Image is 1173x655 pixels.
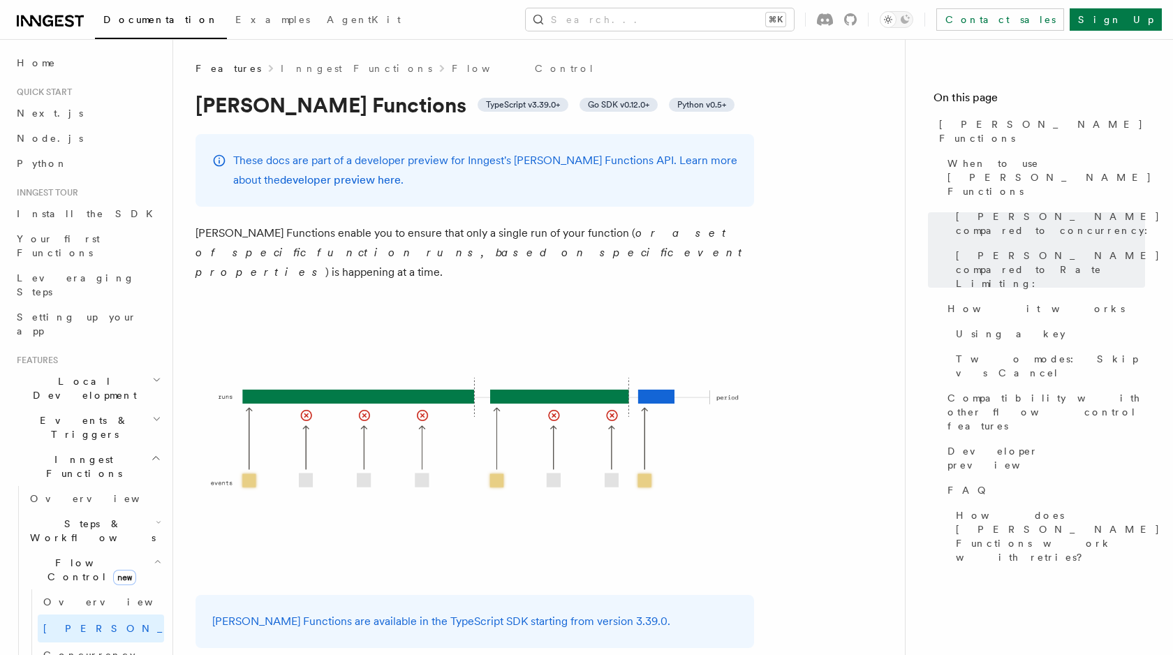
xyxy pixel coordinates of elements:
kbd: ⌘K [766,13,785,27]
p: [PERSON_NAME] Functions enable you to ensure that only a single run of your function ( ) is happe... [195,223,754,282]
a: When to use [PERSON_NAME] Functions [942,151,1145,204]
span: Install the SDK [17,208,161,219]
a: Two modes: Skip vs Cancel [950,346,1145,385]
a: Documentation [95,4,227,39]
span: Steps & Workflows [24,517,156,545]
button: Local Development [11,369,164,408]
p: These docs are part of a developer preview for Inngest's [PERSON_NAME] Functions API. Learn more ... [233,151,737,190]
a: Compatibility with other flow control features [942,385,1145,439]
button: Search...⌘K [526,8,794,31]
a: [PERSON_NAME] [38,614,164,642]
span: Overview [43,596,187,608]
h1: [PERSON_NAME] Functions [195,92,754,117]
a: [PERSON_NAME] compared to concurrency: [950,204,1145,243]
a: FAQ [942,478,1145,503]
span: Next.js [17,108,83,119]
span: Go SDK v0.12.0+ [588,99,649,110]
button: Steps & Workflows [24,511,164,550]
span: Node.js [17,133,83,144]
span: Events & Triggers [11,413,152,441]
a: Contact sales [936,8,1064,31]
span: How does [PERSON_NAME] Functions work with retries? [956,508,1160,564]
span: Developer preview [947,444,1145,472]
span: FAQ [947,483,993,497]
span: Features [195,61,261,75]
span: When to use [PERSON_NAME] Functions [947,156,1152,198]
button: Events & Triggers [11,408,164,447]
a: [PERSON_NAME] Functions [934,112,1145,151]
a: Setting up your app [11,304,164,344]
a: Python [11,151,164,176]
a: AgentKit [318,4,409,38]
a: Next.js [11,101,164,126]
span: Using a key [956,327,1065,341]
span: Setting up your app [17,311,137,337]
a: Overview [38,589,164,614]
p: [PERSON_NAME] Functions are available in the TypeScript SDK starting from version 3.39.0. [212,612,737,631]
a: Flow Control [452,61,595,75]
span: Python v0.5+ [677,99,726,110]
h4: On this page [934,89,1145,112]
a: Node.js [11,126,164,151]
a: Inngest Functions [281,61,432,75]
span: Quick start [11,87,72,98]
a: Developer preview [942,439,1145,478]
span: [PERSON_NAME] compared to concurrency: [956,209,1160,237]
button: Flow Controlnew [24,550,164,589]
a: Sign Up [1070,8,1162,31]
a: How does [PERSON_NAME] Functions work with retries? [950,503,1145,570]
a: Using a key [950,321,1145,346]
span: How it works [947,302,1125,316]
span: Inngest tour [11,187,78,198]
a: Leveraging Steps [11,265,164,304]
a: [PERSON_NAME] compared to Rate Limiting: [950,243,1145,296]
span: Your first Functions [17,233,100,258]
a: Home [11,50,164,75]
span: [PERSON_NAME] compared to Rate Limiting: [956,249,1160,290]
a: Install the SDK [11,201,164,226]
span: Leveraging Steps [17,272,135,297]
span: Features [11,355,58,366]
span: Documentation [103,14,219,25]
span: Examples [235,14,310,25]
span: Inngest Functions [11,452,151,480]
span: Local Development [11,374,152,402]
a: Overview [24,486,164,511]
a: How it works [942,296,1145,321]
span: Compatibility with other flow control features [947,391,1145,433]
span: [PERSON_NAME] [43,623,248,634]
span: TypeScript v3.39.0+ [486,99,560,110]
span: Flow Control [24,556,154,584]
a: developer preview here [280,173,401,186]
button: Inngest Functions [11,447,164,486]
img: Singleton Functions only process one run at a time. [195,299,754,578]
span: [PERSON_NAME] Functions [939,117,1145,145]
span: AgentKit [327,14,401,25]
a: Examples [227,4,318,38]
span: Home [17,56,56,70]
span: Python [17,158,68,169]
span: Overview [30,493,174,504]
span: Two modes: Skip vs Cancel [956,352,1145,380]
button: Toggle dark mode [880,11,913,28]
span: new [113,570,136,585]
a: Your first Functions [11,226,164,265]
em: or a set of specific function runs, based on specific event properties [195,226,748,279]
